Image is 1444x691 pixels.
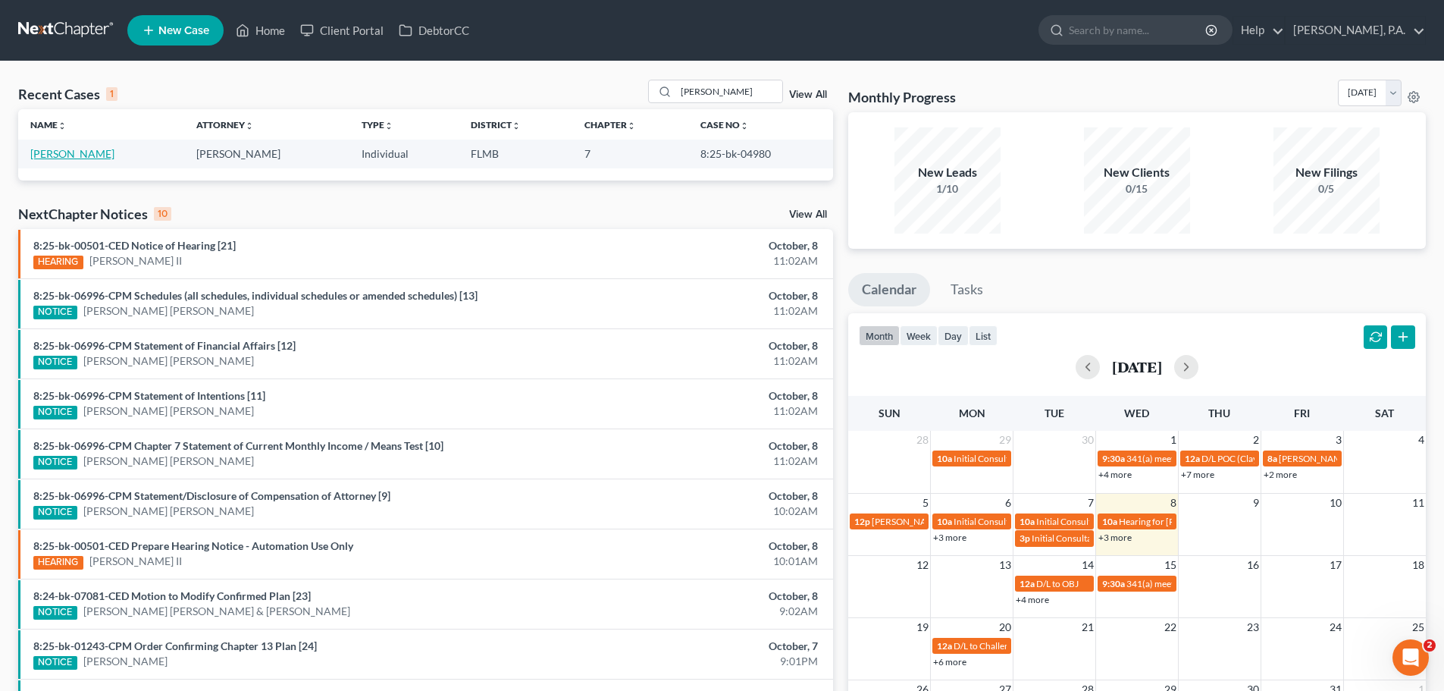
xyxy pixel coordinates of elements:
span: 9 [1251,494,1261,512]
span: 12a [937,640,952,652]
span: Mon [959,407,985,419]
div: 11:02AM [566,404,818,419]
a: 8:25-bk-06996-CPM Statement of Financial Affairs [12] [33,339,296,352]
a: Client Portal [293,17,391,44]
span: 18 [1411,556,1426,574]
span: 16 [1245,556,1261,574]
a: Home [228,17,293,44]
a: 8:25-bk-06996-CPM Statement of Intentions [11] [33,389,265,402]
a: 8:25-bk-06996-CPM Chapter 7 Statement of Current Monthly Income / Means Test [10] [33,439,443,452]
h2: [DATE] [1112,359,1162,375]
a: 8:25-bk-00501-CED Prepare Hearing Notice - Automation Use Only [33,539,353,552]
a: [PERSON_NAME] [PERSON_NAME] [83,504,254,519]
span: 24 [1328,618,1343,636]
span: New Case [158,25,209,36]
div: HEARING [33,556,83,570]
span: Hearing for [PERSON_NAME], 3rd and [PERSON_NAME] [1119,516,1345,527]
span: 10a [937,453,952,464]
iframe: Intercom live chat [1392,639,1429,676]
a: +7 more [1181,469,1214,480]
div: NOTICE [33,406,77,419]
div: October, 8 [566,388,818,404]
button: week [900,325,938,346]
div: 10:01AM [566,554,818,569]
span: 12p [854,516,870,527]
i: unfold_more [512,121,521,130]
a: Help [1233,17,1284,44]
span: 12 [915,556,930,574]
span: 3p [1020,532,1030,544]
i: unfold_more [245,121,254,130]
span: 10a [1020,516,1035,527]
span: 10a [1102,516,1117,527]
input: Search by name... [676,80,782,102]
div: October, 7 [566,639,818,654]
a: Tasks [937,273,997,306]
span: 8 [1169,494,1178,512]
div: 1 [106,87,117,101]
span: 30 [1080,431,1095,449]
span: Initial Consultation [954,453,1029,464]
div: October, 8 [566,438,818,454]
div: NOTICE [33,456,77,470]
span: 3 [1334,431,1343,449]
a: [PERSON_NAME] [30,147,114,160]
div: 0/5 [1273,181,1380,196]
a: +4 more [1098,469,1132,480]
div: 11:02AM [566,353,818,369]
a: DebtorCC [391,17,477,44]
span: Initial Consultation [1036,516,1112,527]
span: 2 [1251,431,1261,449]
span: 15 [1163,556,1178,574]
div: New Leads [894,164,1001,181]
div: NOTICE [33,506,77,520]
td: 7 [572,140,688,168]
a: [PERSON_NAME] [83,654,168,669]
span: 13 [998,556,1013,574]
span: D/L to Challenge Dischargeability (Clay) [954,640,1110,652]
div: October, 8 [566,488,818,504]
div: 0/15 [1084,181,1190,196]
a: [PERSON_NAME] [PERSON_NAME] & [PERSON_NAME] [83,604,350,619]
td: [PERSON_NAME] [184,140,350,168]
span: 9:30a [1102,453,1125,464]
div: NOTICE [33,606,77,620]
span: Sun [879,407,901,419]
span: 5 [921,494,930,512]
h3: Monthly Progress [848,88,956,106]
span: 21 [1080,618,1095,636]
span: 22 [1163,618,1178,636]
span: Initial Consultation [954,516,1029,527]
i: unfold_more [740,121,749,130]
td: Individual [349,140,459,168]
span: 20 [998,618,1013,636]
div: October, 8 [566,338,818,353]
a: +4 more [1016,594,1049,605]
span: 29 [998,431,1013,449]
div: 9:01PM [566,654,818,669]
a: View All [789,90,827,100]
span: D/L POC (Clay) [1201,453,1261,464]
span: 1 [1169,431,1178,449]
a: [PERSON_NAME] [PERSON_NAME] [83,404,254,419]
span: Sat [1375,407,1394,419]
span: [PERSON_NAME]'S SCHEDULE [1279,453,1405,464]
span: 6 [1004,494,1013,512]
span: 341(a) meeting for [PERSON_NAME] [1126,578,1273,589]
span: 2 [1424,639,1436,652]
a: 8:25-bk-01243-CPM Order Confirming Chapter 13 Plan [24] [33,639,317,652]
a: Nameunfold_more [30,119,67,130]
a: Attorneyunfold_more [196,119,254,130]
div: 11:02AM [566,303,818,319]
div: 10:02AM [566,504,818,519]
i: unfold_more [58,121,67,130]
span: 10a [937,516,952,527]
span: 11 [1411,494,1426,512]
a: [PERSON_NAME] II [89,554,182,569]
span: 341(a) meeting for [PERSON_NAME] [1126,453,1273,464]
span: 4 [1417,431,1426,449]
div: New Clients [1084,164,1190,181]
a: [PERSON_NAME], P.A. [1286,17,1425,44]
div: HEARING [33,256,83,269]
span: 19 [915,618,930,636]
